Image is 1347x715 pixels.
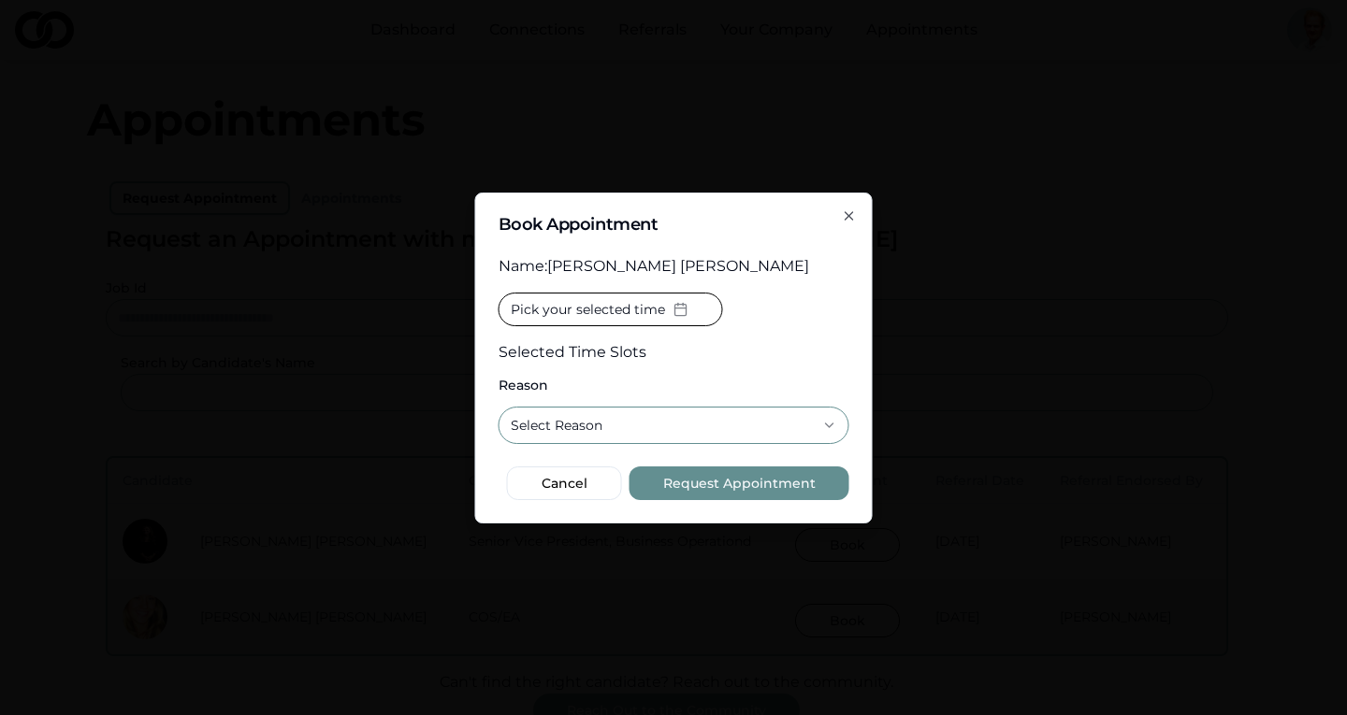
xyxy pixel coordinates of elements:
button: Cancel [507,466,622,500]
button: Request Appointment [630,466,849,500]
h2: Book Appointment [499,216,849,233]
div: Name: [PERSON_NAME] [PERSON_NAME] [499,255,849,278]
h3: Selected Time Slots [499,341,723,364]
label: Reason [499,379,849,392]
span: Pick your selected time [511,300,665,319]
